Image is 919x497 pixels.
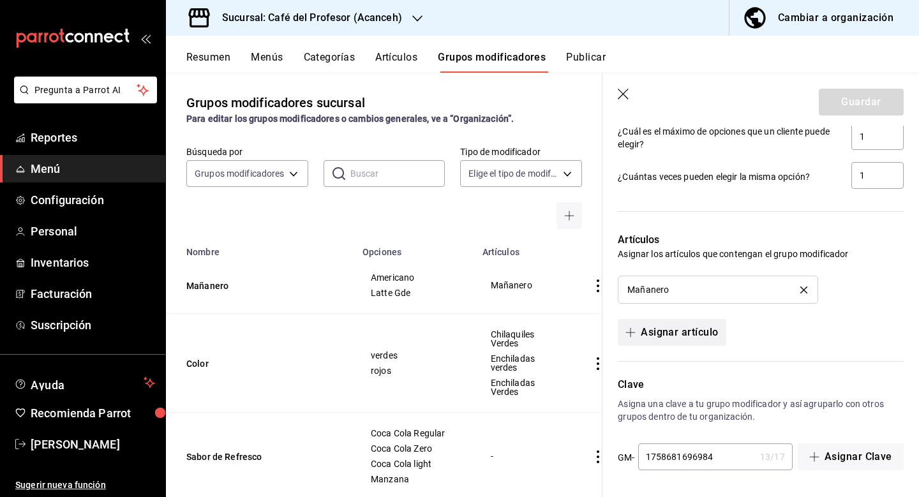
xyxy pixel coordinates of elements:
button: Artículos [375,51,417,73]
span: rojos [371,366,459,375]
th: Opciones [355,239,475,257]
button: Pregunta a Parrot AI [14,77,157,103]
span: [PERSON_NAME] [31,436,155,453]
div: navigation tabs [186,51,919,73]
label: Búsqueda por [186,147,308,156]
span: Enchiladas verdes [491,354,560,372]
th: Artículos [475,239,576,257]
span: Coca Cola Regular [371,429,459,438]
th: Nombre [166,239,355,257]
span: Coca Cola Zero [371,444,459,453]
span: Sugerir nueva función [15,478,155,492]
span: Chilaquiles Verdes [491,330,560,348]
label: Tipo de modificador [460,147,582,156]
button: delete [791,286,816,293]
span: Configuración [31,191,155,209]
span: Manzana [371,475,459,484]
button: Menús [251,51,283,73]
button: Sabor de Refresco [186,450,340,463]
span: Personal [31,223,155,240]
span: Facturación [31,285,155,302]
p: ¿Cuál es el máximo de opciones que un cliente puede elegir? [618,125,841,151]
strong: Para editar los grupos modificadores o cambios generales, ve a “Organización”. [186,114,514,124]
input: Buscar [350,161,445,186]
span: Suscripción [31,316,155,334]
div: Mañanero [627,285,669,294]
p: Clave [618,377,904,392]
p: ¿Cuántas veces pueden elegir la misma opción? [618,170,841,183]
p: Artículos [618,232,904,248]
div: Cambiar a organización [778,9,893,27]
button: actions [592,357,604,370]
button: Asignar artículo [618,319,726,346]
h3: Sucursal: Café del Profesor (Acanceh) [212,10,402,26]
span: Coca Cola light [371,459,459,468]
button: Asignar Clave [798,443,904,470]
span: Mañanero [491,281,560,290]
span: Inventarios [31,254,155,271]
span: Menú [31,160,155,177]
button: Grupos modificadores [438,51,546,73]
button: actions [592,279,604,292]
button: Publicar [566,51,606,73]
p: Asignar los artículos que contengan el grupo modificador [618,248,904,260]
a: Pregunta a Parrot AI [9,93,157,106]
button: Resumen [186,51,230,73]
span: Pregunta a Parrot AI [34,84,137,97]
span: Ayuda [31,375,138,390]
div: Grupos modificadores sucursal [186,93,365,112]
button: actions [592,450,604,463]
span: Recomienda Parrot [31,404,155,422]
button: open_drawer_menu [140,33,151,43]
div: 13 / 17 [760,450,785,463]
div: - [490,449,561,463]
button: Color [186,357,340,370]
p: Asigna una clave a tu grupo modificador y así agruparlo con otros grupos dentro de tu organización. [618,397,904,423]
span: Americano [371,273,459,282]
span: verdes [371,351,459,360]
span: Grupos modificadores [195,167,285,180]
span: Reportes [31,129,155,146]
div: GM- [618,443,634,471]
span: Elige el tipo de modificador [468,167,558,180]
span: Latte Gde [371,288,459,297]
button: Categorías [304,51,355,73]
span: Enchiladas Verdes [491,378,560,396]
button: Mañanero [186,279,340,292]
